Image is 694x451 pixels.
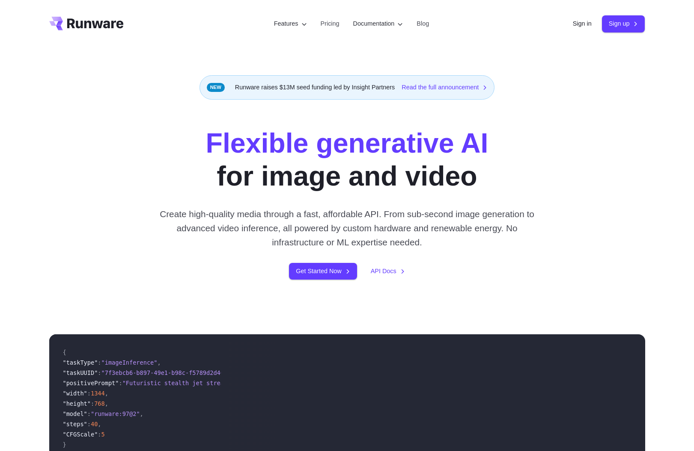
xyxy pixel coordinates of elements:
span: 768 [94,400,105,407]
span: , [140,410,143,417]
span: "CFGScale" [63,431,98,438]
span: : [87,421,91,427]
span: } [63,441,66,448]
span: : [87,390,91,397]
span: , [105,400,108,407]
span: "height" [63,400,91,407]
span: "taskType" [63,359,98,366]
a: Go to / [49,17,124,30]
span: "steps" [63,421,87,427]
span: "width" [63,390,87,397]
span: 5 [101,431,105,438]
label: Features [274,19,307,29]
span: : [91,400,94,407]
a: Read the full announcement [402,83,487,92]
span: "7f3ebcb6-b897-49e1-b98c-f5789d2d40d7" [101,369,235,376]
a: Blog [417,19,429,29]
span: "taskUUID" [63,369,98,376]
span: : [87,410,91,417]
a: Sign up [602,15,645,32]
p: Create high-quality media through a fast, affordable API. From sub-second image generation to adv... [156,207,538,250]
a: Pricing [321,19,340,29]
span: : [98,369,101,376]
span: "imageInference" [101,359,158,366]
label: Documentation [353,19,403,29]
span: : [98,359,101,366]
span: "model" [63,410,87,417]
span: 40 [91,421,98,427]
span: "runware:97@2" [91,410,140,417]
a: Sign in [573,19,592,29]
span: : [119,380,122,386]
a: API Docs [371,266,405,276]
span: , [105,390,108,397]
a: Get Started Now [289,263,357,280]
span: , [98,421,101,427]
span: "positivePrompt" [63,380,119,386]
span: 1344 [91,390,105,397]
span: , [157,359,161,366]
h1: for image and video [206,127,488,193]
div: Runware raises $13M seed funding led by Insight Partners [200,75,495,100]
span: : [98,431,101,438]
span: "Futuristic stealth jet streaking through a neon-lit cityscape with glowing purple exhaust" [122,380,441,386]
strong: Flexible generative AI [206,128,488,159]
span: { [63,349,66,356]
